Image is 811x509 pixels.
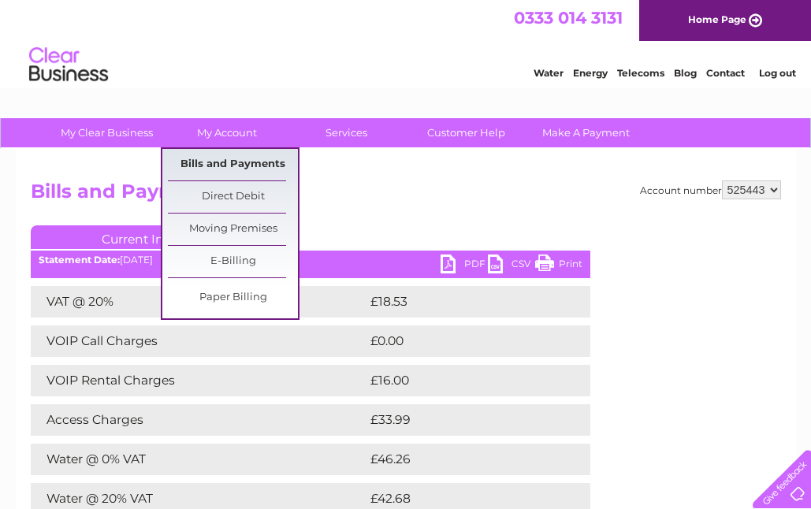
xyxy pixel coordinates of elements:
a: PDF [441,254,488,277]
a: Print [535,254,582,277]
a: Make A Payment [521,118,651,147]
td: VOIP Call Charges [31,325,366,357]
a: E-Billing [168,246,298,277]
b: Statement Date: [39,254,120,266]
a: Telecoms [617,67,664,79]
a: Contact [706,67,745,79]
h2: Bills and Payments [31,180,781,210]
a: Log out [759,67,796,79]
a: Moving Premises [168,214,298,245]
td: £16.00 [366,365,558,396]
a: My Clear Business [42,118,172,147]
a: Bills and Payments [168,149,298,180]
td: Access Charges [31,404,366,436]
a: Customer Help [401,118,531,147]
td: Water @ 0% VAT [31,444,366,475]
td: £33.99 [366,404,559,436]
a: Current Invoice [31,225,267,249]
td: VAT @ 20% [31,286,366,318]
a: CSV [488,254,535,277]
a: Energy [573,67,608,79]
div: Clear Business is a trading name of Verastar Limited (registered in [GEOGRAPHIC_DATA] No. 3667643... [34,9,779,76]
a: Paper Billing [168,282,298,314]
a: Blog [674,67,697,79]
a: My Account [162,118,292,147]
a: Direct Debit [168,181,298,213]
a: Water [534,67,564,79]
a: 0333 014 3131 [514,8,623,28]
a: Services [281,118,411,147]
div: [DATE] [31,254,590,266]
td: VOIP Rental Charges [31,365,366,396]
td: £0.00 [366,325,554,357]
div: Account number [640,180,781,199]
img: logo.png [28,41,109,89]
td: £18.53 [366,286,557,318]
td: £46.26 [366,444,559,475]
